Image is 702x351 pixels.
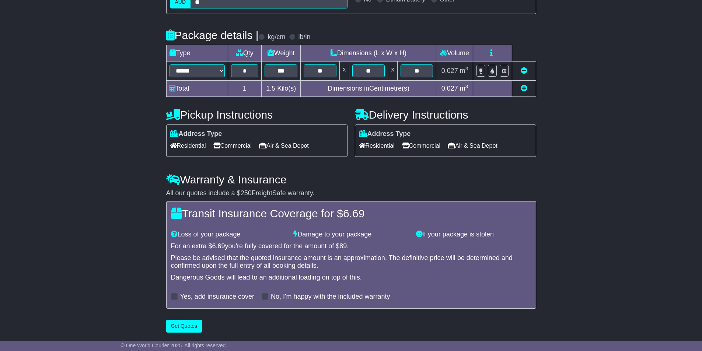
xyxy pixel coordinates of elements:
[262,45,301,62] td: Weight
[521,67,527,74] a: Remove this item
[262,81,301,97] td: Kilo(s)
[166,45,228,62] td: Type
[343,207,364,220] span: 6.69
[339,242,347,250] span: 89
[228,81,262,97] td: 1
[436,45,473,62] td: Volume
[228,45,262,62] td: Qty
[355,109,536,121] h4: Delivery Instructions
[166,173,536,186] h4: Warranty & Insurance
[359,140,395,151] span: Residential
[241,189,252,197] span: 250
[412,231,535,239] div: If your package is stolen
[166,320,202,333] button: Get Quotes
[166,109,347,121] h4: Pickup Instructions
[298,33,310,41] label: lb/in
[213,140,252,151] span: Commercial
[339,62,349,81] td: x
[171,207,531,220] h4: Transit Insurance Coverage for $
[301,81,436,97] td: Dimensions in Centimetre(s)
[166,29,259,41] h4: Package details |
[171,254,531,270] div: Please be advised that the quoted insurance amount is an approximation. The definitive price will...
[290,231,412,239] div: Damage to your package
[259,140,309,151] span: Air & Sea Depot
[460,85,468,92] span: m
[170,140,206,151] span: Residential
[448,140,497,151] span: Air & Sea Depot
[402,140,440,151] span: Commercial
[460,67,468,74] span: m
[121,343,227,348] span: © One World Courier 2025. All rights reserved.
[266,85,275,92] span: 1.5
[180,293,254,301] label: Yes, add insurance cover
[171,274,531,282] div: Dangerous Goods will lead to an additional loading on top of this.
[441,85,458,92] span: 0.027
[465,66,468,71] sup: 3
[171,242,531,250] div: For an extra $ you're fully covered for the amount of $ .
[167,231,290,239] div: Loss of your package
[465,84,468,89] sup: 3
[268,33,285,41] label: kg/cm
[441,67,458,74] span: 0.027
[359,130,411,138] label: Address Type
[166,81,228,97] td: Total
[521,85,527,92] a: Add new item
[166,189,536,197] div: All our quotes include a $ FreightSafe warranty.
[170,130,222,138] label: Address Type
[271,293,390,301] label: No, I'm happy with the included warranty
[301,45,436,62] td: Dimensions (L x W x H)
[212,242,225,250] span: 6.69
[388,62,398,81] td: x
